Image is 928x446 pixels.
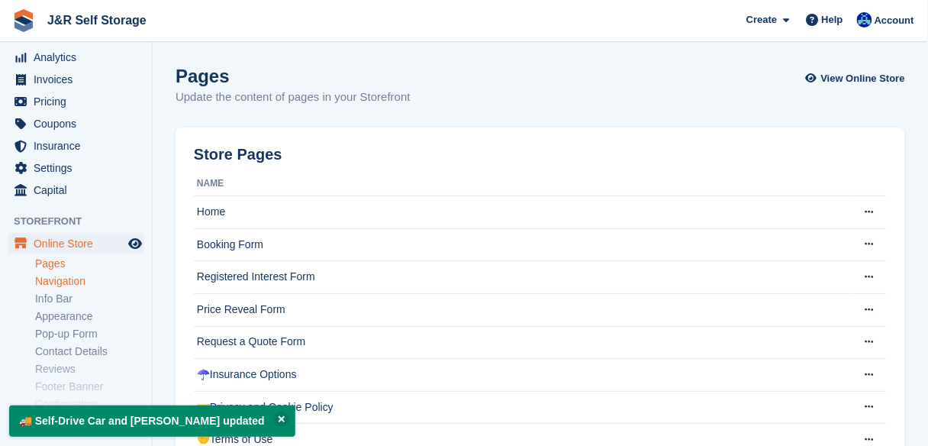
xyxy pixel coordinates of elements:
[34,157,125,179] span: Settings
[194,293,852,326] td: Price Reveal Form
[194,228,852,261] td: Booking Form
[194,146,282,163] h2: Store Pages
[875,13,914,28] span: Account
[34,69,125,90] span: Invoices
[34,47,125,68] span: Analytics
[822,12,843,27] span: Help
[194,172,852,196] th: Name
[35,344,144,359] a: Contact Details
[8,135,144,157] a: menu
[8,179,144,201] a: menu
[35,380,144,394] a: Footer Banner
[34,113,125,134] span: Coupons
[194,359,852,392] td: ☂️Insurance Options
[126,234,144,253] a: Preview store
[194,391,852,424] td: 🤝Privacy and Cookie Policy
[35,327,144,341] a: Pop-up Form
[34,135,125,157] span: Insurance
[35,309,144,324] a: Appearance
[8,157,144,179] a: menu
[176,66,411,86] h1: Pages
[8,47,144,68] a: menu
[821,71,905,86] span: View Online Store
[14,214,152,229] span: Storefront
[9,406,295,437] p: 🚚 Self-Drive Car and [PERSON_NAME] updated
[194,326,852,359] td: Request a Quote Form
[34,179,125,201] span: Capital
[35,397,144,412] a: Configuration
[194,261,852,294] td: Registered Interest Form
[8,233,144,254] a: menu
[8,69,144,90] a: menu
[34,233,125,254] span: Online Store
[746,12,777,27] span: Create
[35,362,144,377] a: Reviews
[8,91,144,112] a: menu
[194,196,852,229] td: Home
[35,257,144,271] a: Pages
[35,274,144,289] a: Navigation
[176,89,411,106] p: Update the content of pages in your Storefront
[35,292,144,306] a: Info Bar
[8,113,144,134] a: menu
[809,66,905,91] a: View Online Store
[857,12,872,27] img: Steve Revell
[34,91,125,112] span: Pricing
[12,9,35,32] img: stora-icon-8386f47178a22dfd0bd8f6a31ec36ba5ce8667c1dd55bd0f319d3a0aa187defe.svg
[41,8,153,33] a: J&R Self Storage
